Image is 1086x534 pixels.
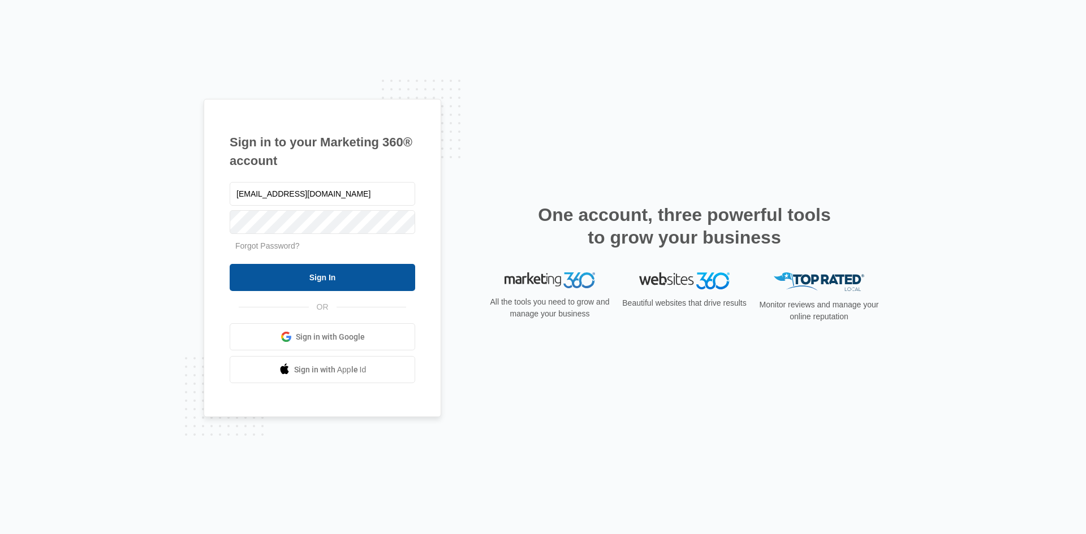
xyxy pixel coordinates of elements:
span: OR [309,301,337,313]
p: Beautiful websites that drive results [621,297,748,309]
img: Marketing 360 [505,272,595,288]
a: Sign in with Google [230,323,415,350]
input: Sign In [230,264,415,291]
h2: One account, three powerful tools to grow your business [535,203,834,249]
p: All the tools you need to grow and manage your business [486,296,613,320]
a: Forgot Password? [235,241,300,250]
h1: Sign in to your Marketing 360® account [230,133,415,170]
a: Sign in with Apple Id [230,356,415,383]
span: Sign in with Google [296,331,365,343]
p: Monitor reviews and manage your online reputation [756,299,882,323]
img: Websites 360 [639,272,730,289]
input: Email [230,182,415,206]
img: Top Rated Local [774,272,864,291]
span: Sign in with Apple Id [294,364,367,376]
